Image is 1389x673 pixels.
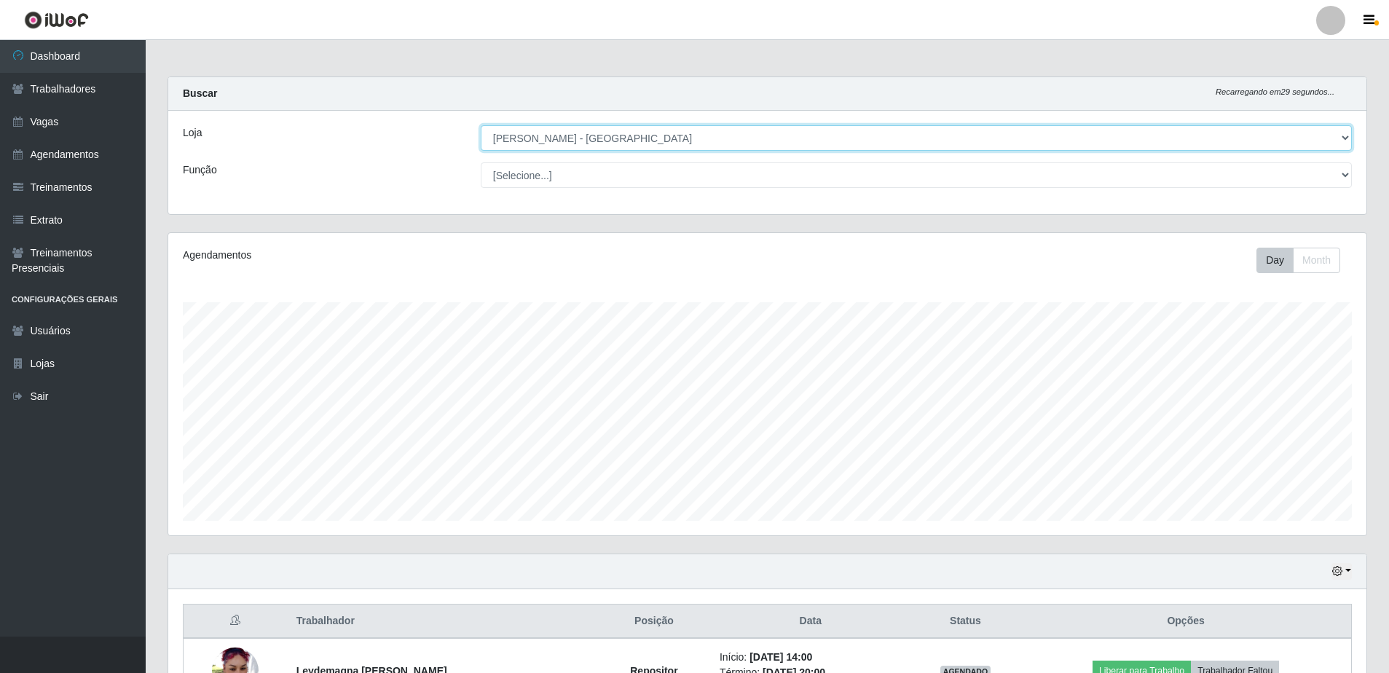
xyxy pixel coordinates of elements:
th: Posição [597,605,711,639]
th: Opções [1020,605,1351,639]
th: Status [910,605,1021,639]
strong: Buscar [183,87,217,99]
th: Data [711,605,910,639]
label: Loja [183,125,202,141]
th: Trabalhador [288,605,597,639]
div: Toolbar with button groups [1256,248,1352,273]
div: First group [1256,248,1340,273]
img: CoreUI Logo [24,11,89,29]
button: Day [1256,248,1294,273]
li: Início: [720,650,902,665]
time: [DATE] 14:00 [749,651,812,663]
i: Recarregando em 29 segundos... [1216,87,1334,96]
button: Month [1293,248,1340,273]
div: Agendamentos [183,248,657,263]
label: Função [183,162,217,178]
